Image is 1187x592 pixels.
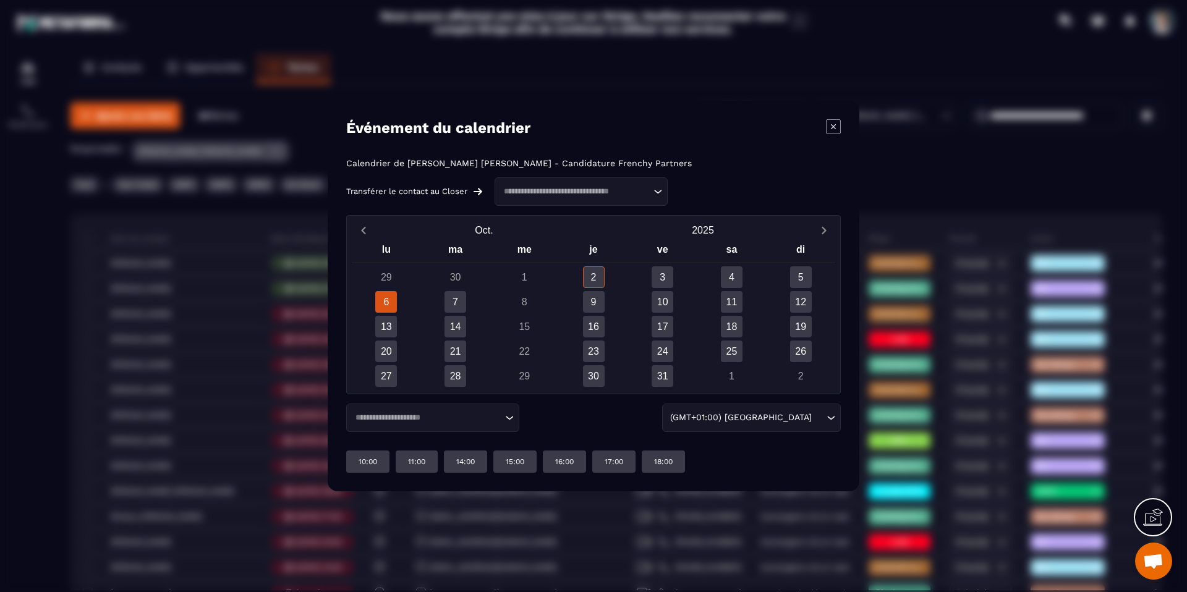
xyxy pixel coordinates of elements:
div: 29 [375,266,397,288]
div: 17 [652,316,673,337]
div: Calendar days [352,266,835,387]
div: 26 [790,340,812,362]
div: 20 [375,340,397,362]
div: 4 [721,266,742,288]
div: 15 [514,316,535,337]
button: Previous month [352,222,375,239]
div: 27 [375,365,397,387]
div: lu [352,241,421,263]
p: Calendrier de [PERSON_NAME] [PERSON_NAME] - Candidature Frenchy Partners [346,158,692,168]
div: di [766,241,835,263]
div: 13 [375,316,397,337]
p: Transférer le contact au Closer [346,187,467,197]
div: 24 [652,340,673,362]
button: Open years overlay [593,219,812,241]
div: 16 [583,316,605,337]
p: 16:00 [555,457,574,467]
div: 1 [514,266,535,288]
div: 8 [514,291,535,313]
div: sa [697,241,767,263]
div: 18 [721,316,742,337]
div: 28 [445,365,466,387]
div: ma [421,241,490,263]
span: (GMT+01:00) [GEOGRAPHIC_DATA] [667,411,814,425]
div: 21 [445,340,466,362]
div: 14 [445,316,466,337]
div: 30 [583,365,605,387]
div: 23 [583,340,605,362]
div: 19 [790,316,812,337]
div: 31 [652,365,673,387]
p: 10:00 [359,457,377,467]
input: Search for option [814,411,823,425]
div: 30 [445,266,466,288]
div: 9 [583,291,605,313]
p: 18:00 [654,457,673,467]
div: Search for option [495,177,668,206]
div: 6 [375,291,397,313]
div: 7 [445,291,466,313]
div: 2 [583,266,605,288]
div: Calendar wrapper [352,241,835,387]
div: 11 [721,291,742,313]
p: 17:00 [605,457,623,467]
div: 10 [652,291,673,313]
div: ve [628,241,697,263]
div: 2 [790,365,812,387]
h4: Événement du calendrier [346,119,530,137]
div: Search for option [662,404,841,432]
div: 5 [790,266,812,288]
input: Search for option [500,185,650,198]
div: 25 [721,340,742,362]
div: Search for option [346,404,519,432]
div: 29 [514,365,535,387]
p: 14:00 [456,457,475,467]
div: Ouvrir le chat [1135,543,1172,580]
button: Next month [812,222,835,239]
div: 22 [514,340,535,362]
p: 11:00 [408,457,425,467]
button: Open months overlay [375,219,593,241]
div: 3 [652,266,673,288]
div: 12 [790,291,812,313]
div: 1 [721,365,742,387]
div: je [559,241,628,263]
p: 15:00 [506,457,524,467]
input: Search for option [351,412,502,424]
div: me [490,241,559,263]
